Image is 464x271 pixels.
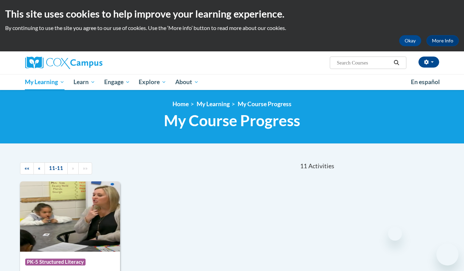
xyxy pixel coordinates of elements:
[300,162,307,170] span: 11
[388,227,402,241] iframe: Close message
[197,100,230,108] a: My Learning
[5,24,459,32] p: By continuing to use the site you agree to our use of cookies. Use the ‘More info’ button to read...
[164,111,300,130] span: My Course Progress
[45,162,68,174] a: 11-11
[72,165,74,171] span: »
[418,57,439,68] button: Account Settings
[24,165,29,171] span: ««
[5,7,459,21] h2: This site uses cookies to help improve your learning experience.
[25,57,102,69] img: Cox Campus
[238,100,292,108] a: My Course Progress
[171,74,203,90] a: About
[134,74,171,90] a: Explore
[67,162,79,174] a: Next
[391,59,402,67] button: Search
[20,162,34,174] a: Begining
[175,78,199,86] span: About
[336,59,391,67] input: Search Courses
[25,78,65,86] span: My Learning
[25,259,86,265] span: PK-5 Structured Literacy
[436,243,458,265] iframe: Button to launch messaging window
[308,162,334,170] span: Activities
[411,78,440,86] span: En español
[426,35,459,46] a: More Info
[100,74,135,90] a: Engage
[78,162,92,174] a: End
[69,74,100,90] a: Learn
[172,100,189,108] a: Home
[21,74,69,90] a: My Learning
[38,165,40,171] span: «
[399,35,421,46] button: Okay
[73,78,95,86] span: Learn
[104,78,130,86] span: Engage
[83,165,88,171] span: »»
[139,78,166,86] span: Explore
[33,162,45,174] a: Previous
[25,57,156,69] a: Cox Campus
[20,181,120,252] img: Course Logo
[406,75,444,89] a: En español
[15,74,450,90] div: Main menu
